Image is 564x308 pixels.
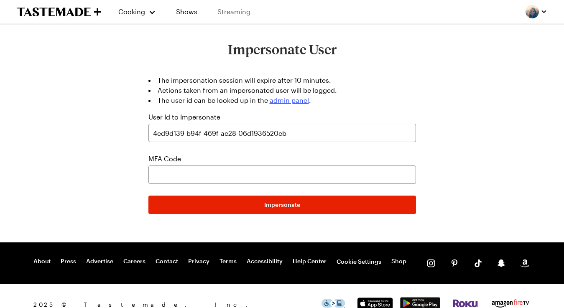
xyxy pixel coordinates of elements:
li: The impersonation session will expire after 10 minutes. [148,75,416,85]
a: Shop [391,257,406,266]
h1: Impersonate User [142,42,423,57]
a: admin panel [270,96,309,104]
li: The user id can be looked up in the . [148,95,416,105]
img: Roku [452,299,479,308]
label: User Id to Impersonate [148,112,220,122]
button: Cookie Settings [337,257,381,266]
li: Actions taken from an impersonated user will be logged. [148,85,416,95]
a: Careers [123,257,145,266]
img: Profile picture [526,5,539,18]
a: Contact [156,257,178,266]
a: About [33,257,51,266]
nav: Footer [33,257,406,266]
a: Privacy [188,257,209,266]
label: MFA Code [148,154,181,164]
a: Help Center [293,257,327,266]
a: Accessibility [247,257,283,266]
a: Advertise [86,257,113,266]
a: Terms [219,257,237,266]
button: Impersonate [148,196,416,214]
button: Cooking [118,2,156,22]
span: Impersonate [264,201,300,209]
a: Press [61,257,76,266]
span: Cooking [118,8,145,15]
button: Profile picture [526,5,547,18]
a: To Tastemade Home Page [17,7,101,17]
img: This icon serves as a link to download the Level Access assistive technology app for individuals ... [322,299,345,308]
